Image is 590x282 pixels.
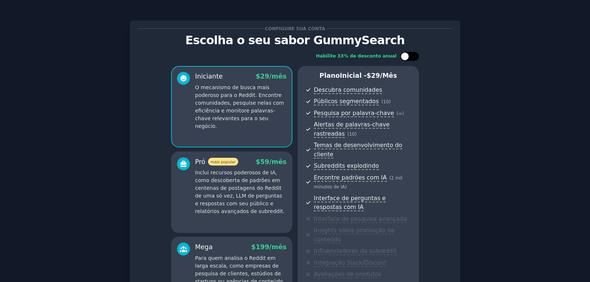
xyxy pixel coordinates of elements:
[314,247,397,254] font: Influenciadores do subreddit
[195,84,284,129] font: O mecanismo de busca mais poderoso para o Reddit. Encontre comunidades, pesquise nelas com eficiê...
[402,111,404,116] font: )
[314,174,387,181] font: Encontre padrões com IA
[269,73,287,80] font: /mês
[314,227,395,243] font: Insights sobre promoção de conteúdo
[340,72,367,79] font: Inicial -
[265,26,325,31] font: Configure sua conta
[345,184,347,189] font: )
[256,158,260,166] font: $
[314,259,386,266] font: Integração Slack/Discord
[314,142,402,158] font: Temas de desenvolvimento do cliente
[314,175,402,190] font: 2 mil minutos de IA
[355,132,357,137] font: )
[314,215,407,222] font: Interface de pesquisa avançada
[314,195,386,211] font: Interface de perguntas e respostas com IA
[371,72,380,79] font: 29
[195,243,213,251] font: Mega
[256,73,260,80] font: $
[381,99,383,104] font: (
[185,34,405,47] font: Escolha o seu sabor GummySearch
[269,158,287,166] font: /mês
[251,243,256,251] font: $
[367,72,371,79] font: $
[314,271,381,278] font: Avaliações de produtos
[316,53,397,59] font: Habilite 33% de desconto anual
[383,99,389,104] font: 10
[314,121,389,137] font: Alertas de palavras-chave rastreadas
[195,170,285,214] font: Inclui recursos poderosos de IA, como descoberta de padrões em centenas de postagens do Reddit de...
[347,132,349,137] font: (
[396,111,398,116] font: (
[349,132,355,137] font: 10
[314,162,379,169] font: Subreddits explodindo
[269,243,287,251] font: /mês
[398,111,402,116] font: ∞
[314,98,379,105] font: Públicos segmentados
[314,109,394,116] font: Pesquisa por palavra-chave
[195,73,223,80] font: Iniciante
[389,99,391,104] font: )
[260,158,269,166] font: 59
[211,160,236,164] font: mais popular
[260,73,269,80] font: 29
[314,86,382,93] font: Descubra comunidades
[319,72,340,79] font: Plano
[195,158,205,166] font: Pró
[256,243,270,251] font: 199
[380,72,397,79] font: /mês
[389,175,391,181] font: (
